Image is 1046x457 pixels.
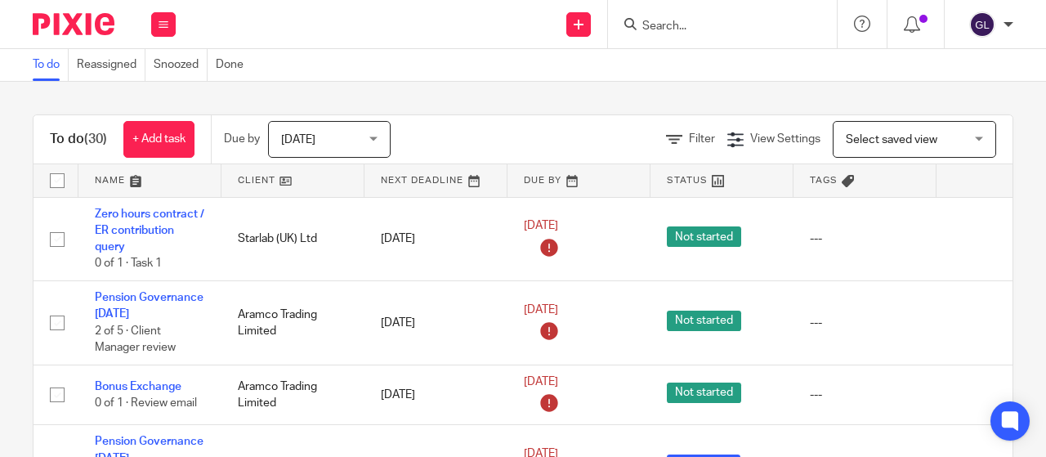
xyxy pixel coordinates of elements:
[95,258,162,270] span: 0 of 1 · Task 1
[810,231,920,247] div: ---
[221,197,364,281] td: Starlab (UK) Ltd
[524,376,558,388] span: [DATE]
[667,226,741,247] span: Not started
[154,49,208,81] a: Snoozed
[364,365,507,425] td: [DATE]
[524,304,558,316] span: [DATE]
[641,20,788,34] input: Search
[810,315,920,331] div: ---
[221,281,364,365] td: Aramco Trading Limited
[221,365,364,425] td: Aramco Trading Limited
[281,134,315,146] span: [DATE]
[84,132,107,146] span: (30)
[95,208,204,253] a: Zero hours contract / ER contribution query
[95,397,197,409] span: 0 of 1 · Review email
[689,133,715,145] span: Filter
[810,387,920,403] div: ---
[969,11,995,38] img: svg%3E
[224,131,260,147] p: Due by
[95,381,181,392] a: Bonus Exchange
[123,121,194,158] a: + Add task
[810,176,838,185] span: Tags
[667,311,741,331] span: Not started
[667,383,741,403] span: Not started
[33,49,69,81] a: To do
[33,13,114,35] img: Pixie
[364,197,507,281] td: [DATE]
[846,134,937,146] span: Select saved view
[364,281,507,365] td: [DATE]
[524,220,558,231] span: [DATE]
[216,49,252,81] a: Done
[77,49,145,81] a: Reassigned
[750,133,820,145] span: View Settings
[50,131,107,148] h1: To do
[95,325,176,354] span: 2 of 5 · Client Manager review
[95,292,203,320] a: Pension Governance [DATE]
